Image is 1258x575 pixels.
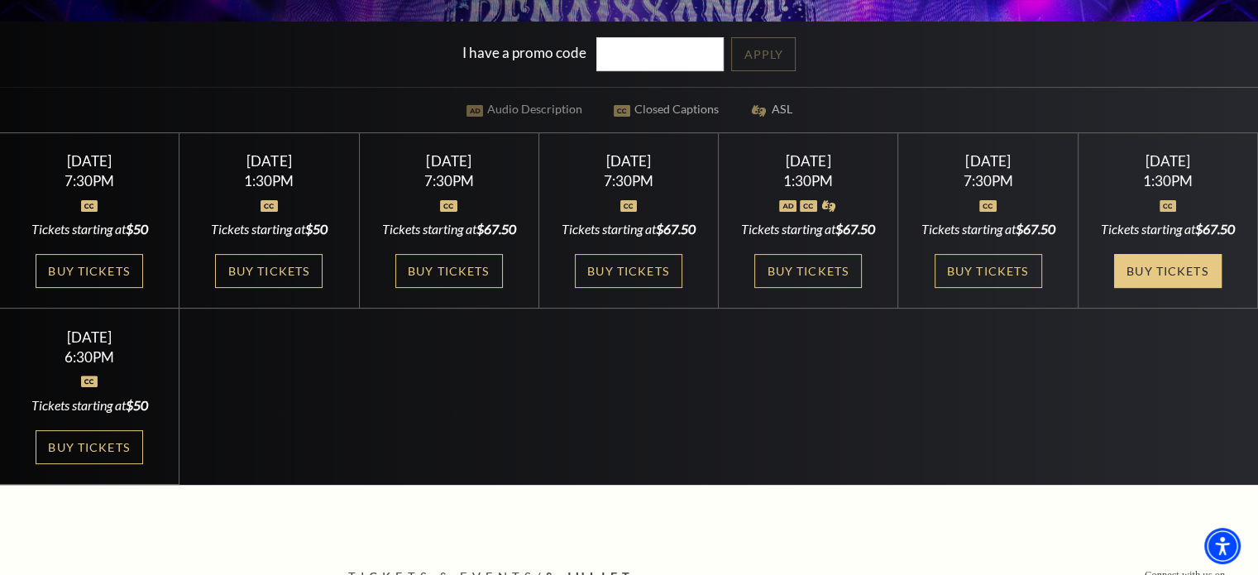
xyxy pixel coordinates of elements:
[36,254,143,288] a: Buy Tickets
[20,328,160,346] div: [DATE]
[20,350,160,364] div: 6:30PM
[20,174,160,188] div: 7:30PM
[739,152,878,170] div: [DATE]
[379,220,519,238] div: Tickets starting at
[918,220,1058,238] div: Tickets starting at
[1204,528,1241,564] div: Accessibility Menu
[379,174,519,188] div: 7:30PM
[559,174,699,188] div: 7:30PM
[1195,221,1235,237] span: $67.50
[20,396,160,414] div: Tickets starting at
[215,254,323,288] a: Buy Tickets
[20,220,160,238] div: Tickets starting at
[395,254,503,288] a: Buy Tickets
[199,152,339,170] div: [DATE]
[656,221,696,237] span: $67.50
[462,44,586,61] label: I have a promo code
[1098,220,1237,238] div: Tickets starting at
[476,221,516,237] span: $67.50
[559,220,699,238] div: Tickets starting at
[20,152,160,170] div: [DATE]
[126,397,148,413] span: $50
[305,221,328,237] span: $50
[1114,254,1222,288] a: Buy Tickets
[739,174,878,188] div: 1:30PM
[935,254,1042,288] a: Buy Tickets
[739,220,878,238] div: Tickets starting at
[1016,221,1055,237] span: $67.50
[918,152,1058,170] div: [DATE]
[559,152,699,170] div: [DATE]
[1098,152,1237,170] div: [DATE]
[126,221,148,237] span: $50
[754,254,862,288] a: Buy Tickets
[36,430,143,464] a: Buy Tickets
[835,221,875,237] span: $67.50
[199,174,339,188] div: 1:30PM
[918,174,1058,188] div: 7:30PM
[199,220,339,238] div: Tickets starting at
[1098,174,1237,188] div: 1:30PM
[379,152,519,170] div: [DATE]
[575,254,682,288] a: Buy Tickets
